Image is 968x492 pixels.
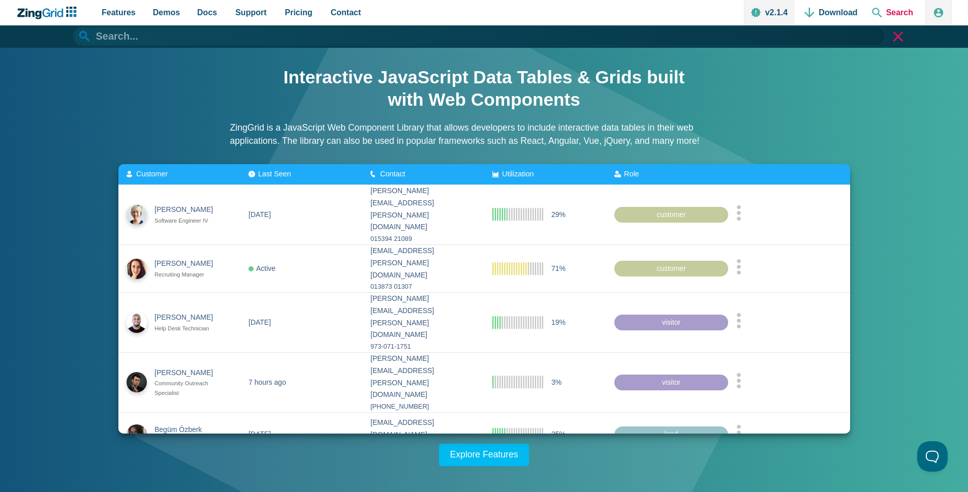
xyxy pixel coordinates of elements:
span: Last Seen [258,170,291,178]
span: Customer [136,170,168,178]
div: [DATE] [248,428,271,441]
div: [PERSON_NAME][EMAIL_ADDRESS][PERSON_NAME][DOMAIN_NAME] [370,353,476,401]
div: [PERSON_NAME][EMAIL_ADDRESS][PERSON_NAME][DOMAIN_NAME] [370,293,476,341]
div: [PERSON_NAME] [154,204,222,216]
span: Contact [331,6,361,19]
span: 71% [551,262,566,274]
div: visitor [614,314,728,330]
div: [EMAIL_ADDRESS][DOMAIN_NAME] [370,417,476,441]
div: [PERSON_NAME] [154,366,222,379]
div: lead [614,426,728,443]
div: Help Desk Technician [154,324,222,333]
div: 015394 21089 [370,233,476,244]
div: Active [248,262,275,274]
span: 25% [551,428,566,441]
span: Demos [153,6,180,19]
span: 3% [551,376,561,388]
span: Contact [380,170,405,178]
div: customer [614,260,728,276]
div: customer [614,206,728,223]
span: Pricing [285,6,313,19]
span: 29% [551,208,566,221]
span: Support [235,6,266,19]
span: Features [102,6,136,19]
a: ZingChart Logo. Click to return to the homepage [16,7,82,19]
div: 013873 01307 [370,281,476,292]
span: 19% [551,316,566,328]
iframe: Toggle Customer Support [917,441,948,472]
div: Begüm Özberk [154,423,222,436]
div: Software Engineer IV [154,216,222,226]
div: Community Outreach Specialist [154,379,222,398]
div: Recruiting Manager [154,270,222,280]
input: Search... [73,26,886,46]
div: [PERSON_NAME] [154,258,222,270]
div: 973-071-1751 [370,341,476,352]
div: 7 hours ago [248,376,286,388]
div: [DATE] [248,208,271,221]
span: Docs [197,6,217,19]
div: [DATE] [248,316,271,328]
h1: Interactive JavaScript Data Tables & Grids built with Web Components [281,66,688,111]
div: [PHONE_NUMBER] [370,401,476,412]
div: [PERSON_NAME] [154,312,222,324]
p: ZingGrid is a JavaScript Web Component Library that allows developers to include interactive data... [230,121,738,148]
a: Explore Features [439,444,529,466]
div: [EMAIL_ADDRESS][PERSON_NAME][DOMAIN_NAME] [370,245,476,281]
span: Role [624,170,639,178]
div: visitor [614,374,728,390]
span: Utilization [502,170,534,178]
div: [PERSON_NAME][EMAIL_ADDRESS][PERSON_NAME][DOMAIN_NAME] [370,185,476,233]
